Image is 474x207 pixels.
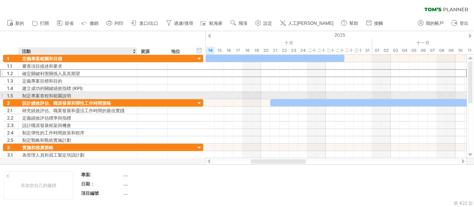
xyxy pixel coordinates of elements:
font: 1.4 [7,86,13,91]
font: 24 [300,48,306,53]
a: 設定 [253,19,274,28]
font: 2025 [334,32,345,38]
a: 打開 [30,19,51,28]
div: 2025年11月8日星期六 [437,47,446,54]
font: .... [123,181,128,187]
div: 2025年10月18日星期六 [243,47,252,54]
div: 2025年11月9日星期日 [446,47,455,54]
div: 2025年11月5日星期三 [409,47,418,54]
a: 過濾/搜尋 [164,19,195,28]
font: 撤銷 [90,21,99,26]
font: 節省 [65,21,74,26]
font: 2.4 [7,130,14,136]
font: 建立成功的關鍵績效指標 (KPI) [22,86,83,91]
a: 幫助 [339,19,360,28]
font: 11 [468,48,471,53]
div: 2025年11月6日，星期四 [418,47,428,54]
font: 第 422 節 [454,200,473,206]
font: 二十六 [317,48,326,61]
font: 22 [282,48,287,53]
font: 31 [365,48,370,53]
font: 2.3 [7,123,14,128]
font: 2 [7,100,10,106]
font: 09 [448,48,454,53]
font: 航海家 [209,21,223,26]
font: 01 [375,48,379,53]
font: 3 [7,145,10,150]
div: 2025年10月30日，星期四 [354,47,363,54]
div: 2025年10月20日星期一 [261,47,270,54]
font: 過濾/搜尋 [174,21,193,26]
font: 定義專案目標和目的 [22,78,62,84]
div: 2025年10月14日星期二 [206,47,215,54]
font: 新的 [15,21,24,26]
font: 08 [439,48,444,53]
div: 2025年10月19日星期日 [252,47,261,54]
font: 23 [291,48,296,53]
font: 定義專案範圍和目標 [22,56,62,61]
font: 04 [402,48,407,53]
font: 制定彈性的工作時間政策和程序 [22,130,84,136]
div: 2025年11月7日，星期五 [428,47,437,54]
font: 打開 [40,21,49,26]
a: 新的 [5,19,26,28]
div: 2025年10月22日星期三 [280,47,289,54]
font: 接觸 [374,21,383,26]
font: 確定關鍵利害關係人及其期望 [22,71,80,76]
div: 2025年10月27日星期一 [326,47,335,54]
font: 十月 [284,40,293,46]
a: 列印 [104,19,126,28]
font: 03 [393,48,398,53]
font: 1.3 [7,78,13,84]
a: 人工[PERSON_NAME] [278,19,336,28]
font: 1.5 [7,93,13,99]
div: 2025年10月17日星期五 [233,47,243,54]
font: 實施和推廣策略 [22,145,53,150]
font: 15 [217,48,222,53]
font: 三十 [354,48,363,53]
font: 審查項目描述和要求 [22,63,62,69]
font: 設定 [263,21,272,26]
font: 1.1 [7,63,12,69]
font: 專案: [81,172,91,177]
font: 19 [254,48,259,53]
a: 節省 [55,19,76,28]
font: 登出 [460,21,468,26]
font: 二十五 [308,48,316,61]
font: .... [123,190,128,196]
font: 設計職涯發展框架與機會 [22,123,71,128]
div: 2025年10月25日星期六 [307,47,317,54]
a: 飛漲 [228,19,250,28]
font: 資源 [141,49,150,54]
font: 05 [411,48,417,53]
font: 1 [7,56,9,61]
div: 2025年10月21日星期二 [270,47,280,54]
font: 20 [263,48,268,53]
font: 項目編號 [81,190,99,196]
font: 02 [384,48,389,53]
font: 2.1 [7,108,13,113]
div: 2025年11月1日星期六 [372,47,381,54]
font: 制定戰略和戰術實施計劃 [22,137,71,143]
font: 定義績效評估標準與指標 [22,115,71,121]
font: 1.2 [7,71,13,76]
div: 2025年10月24日星期五 [298,47,307,54]
div: 2025年11月3日星期一 [391,47,400,54]
font: 活動 [22,49,31,54]
font: 二十七 [327,48,335,61]
a: 航海家 [199,19,225,28]
div: 2025年11月4日星期二 [400,47,409,54]
font: .... [123,172,128,177]
div: 2025年10月15日星期三 [215,47,224,54]
a: 撤銷 [80,19,101,28]
div: 2025年10月31日星期五 [363,47,372,54]
font: 地位 [171,49,180,54]
font: 我的帳戶 [426,21,444,26]
div: 2025年11月11日星期二 [465,47,474,54]
div: 2025年10月23日星期四 [289,47,298,54]
a: 登出 [450,19,471,28]
font: 幫助 [349,21,358,26]
font: 10 [458,48,463,53]
font: 研究績效評估、職業發展和靈活工作時間的最佳實踐 [22,108,124,113]
font: 07 [430,48,435,53]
